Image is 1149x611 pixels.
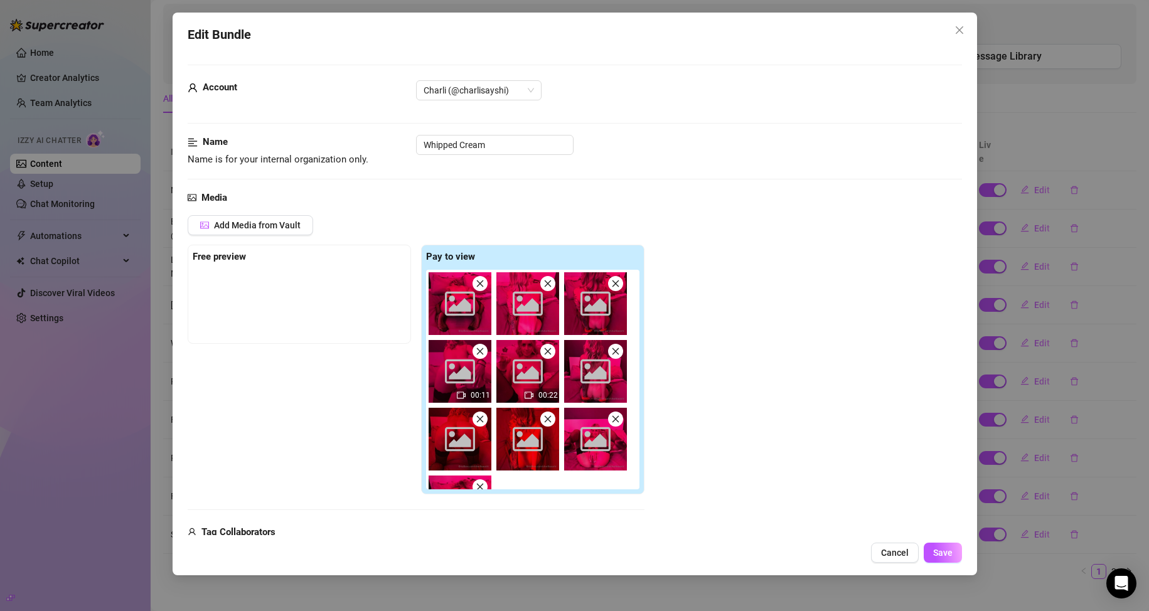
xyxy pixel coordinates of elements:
strong: Tag Collaborators [201,526,275,538]
span: video-camera [525,391,533,400]
span: close [954,25,964,35]
span: close [476,279,484,288]
span: Save [933,548,952,558]
span: Charli (@charlisayshi) [424,81,534,100]
strong: Name [203,136,228,147]
div: 00:11 [429,340,491,403]
span: user [188,80,198,95]
span: picture [188,191,196,206]
span: close [543,347,552,356]
span: 00:22 [538,391,558,400]
span: close [476,482,484,491]
strong: Account [203,82,237,93]
span: close [476,415,484,423]
strong: Media [201,192,227,203]
span: align-left [188,135,198,150]
span: video-camera [457,391,466,400]
span: Close [949,25,969,35]
div: 00:22 [496,340,559,403]
button: Cancel [870,543,918,563]
span: close [611,347,620,356]
span: Cancel [880,548,908,558]
span: close [611,279,620,288]
span: close [543,415,552,423]
button: Save [923,543,961,563]
span: Edit Bundle [188,25,251,45]
span: Add Media from Vault [214,220,301,230]
div: Open Intercom Messenger [1106,568,1136,598]
button: Add Media from Vault [188,215,313,235]
strong: Pay to view [426,251,475,262]
strong: Free preview [193,251,246,262]
button: Close [949,20,969,40]
span: user [188,525,196,540]
span: Name is for your internal organization only. [188,154,368,165]
span: close [543,279,552,288]
span: close [476,347,484,356]
span: close [611,415,620,423]
span: 00:11 [471,391,490,400]
input: Enter a name [416,135,574,155]
span: picture [200,221,209,230]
